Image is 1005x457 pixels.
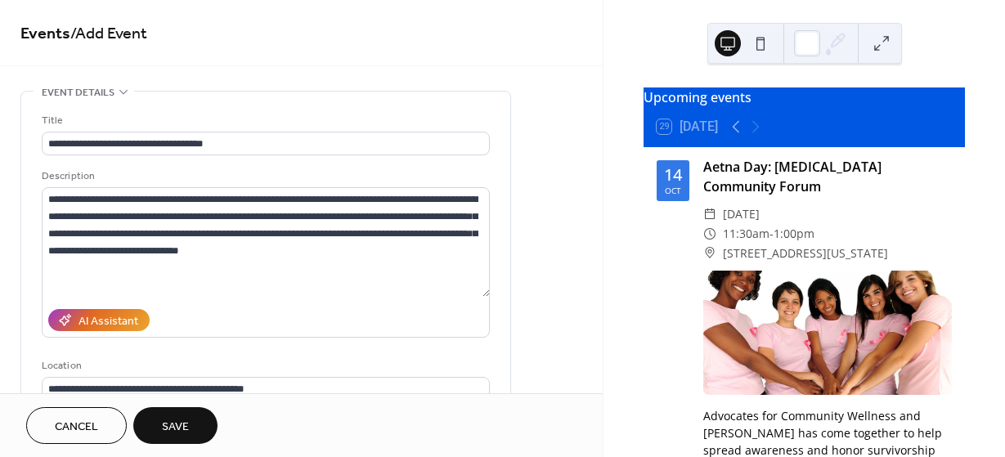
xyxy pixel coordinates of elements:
button: Save [133,407,218,444]
button: Cancel [26,407,127,444]
div: 14 [664,167,682,183]
div: Aetna Day: [MEDICAL_DATA] Community Forum [703,157,952,196]
div: Title [42,112,487,129]
span: [DATE] [723,204,760,224]
div: AI Assistant [79,313,138,330]
div: Description [42,168,487,185]
span: [STREET_ADDRESS][US_STATE] [723,244,888,263]
span: Event details [42,84,114,101]
span: / Add Event [70,18,147,50]
button: AI Assistant [48,309,150,331]
div: Upcoming events [644,87,965,107]
span: 11:30am [723,224,769,244]
div: Location [42,357,487,374]
a: Events [20,18,70,50]
span: Cancel [55,419,98,436]
span: 1:00pm [774,224,814,244]
span: - [769,224,774,244]
div: ​ [703,244,716,263]
div: ​ [703,204,716,224]
span: Save [162,419,189,436]
div: Oct [665,186,681,195]
div: ​ [703,224,716,244]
